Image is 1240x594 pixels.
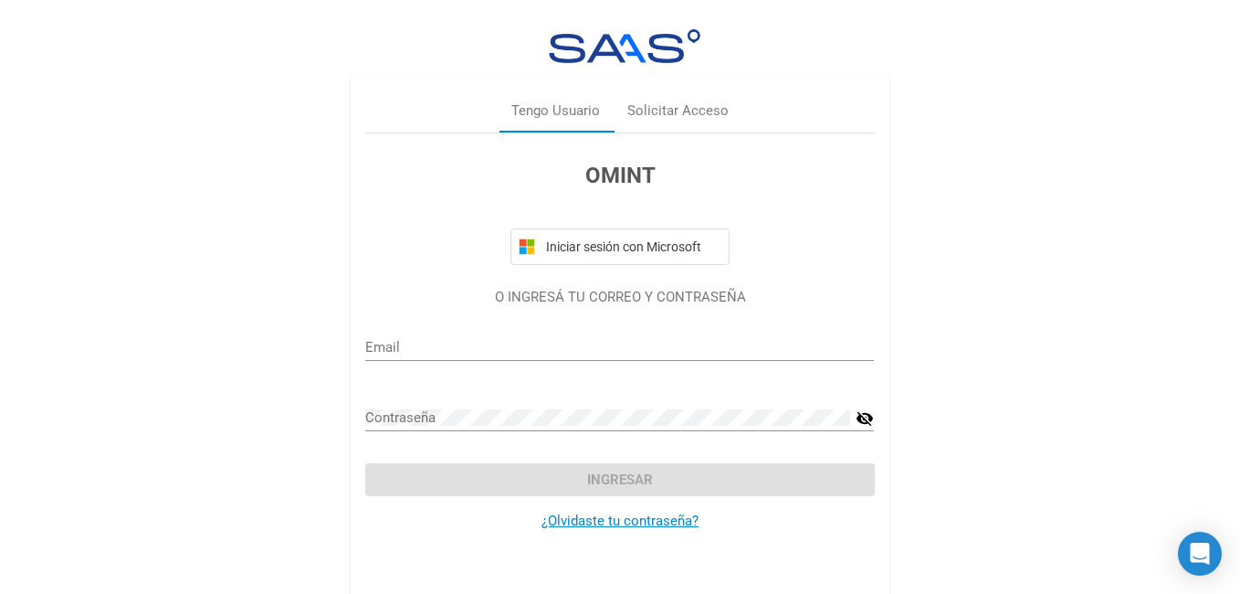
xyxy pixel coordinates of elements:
[587,472,653,488] span: Ingresar
[365,287,874,308] p: O INGRESÁ TU CORREO Y CONTRASEÑA
[541,513,699,529] a: ¿Olvidaste tu contraseña?
[1178,532,1222,576] div: Open Intercom Messenger
[856,408,874,430] mat-icon: visibility_off
[510,228,730,265] button: Iniciar sesión con Microsoft
[511,101,600,122] div: Tengo Usuario
[365,463,874,496] button: Ingresar
[627,101,729,122] div: Solicitar Acceso
[365,159,874,192] h3: OMINT
[542,239,721,254] span: Iniciar sesión con Microsoft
